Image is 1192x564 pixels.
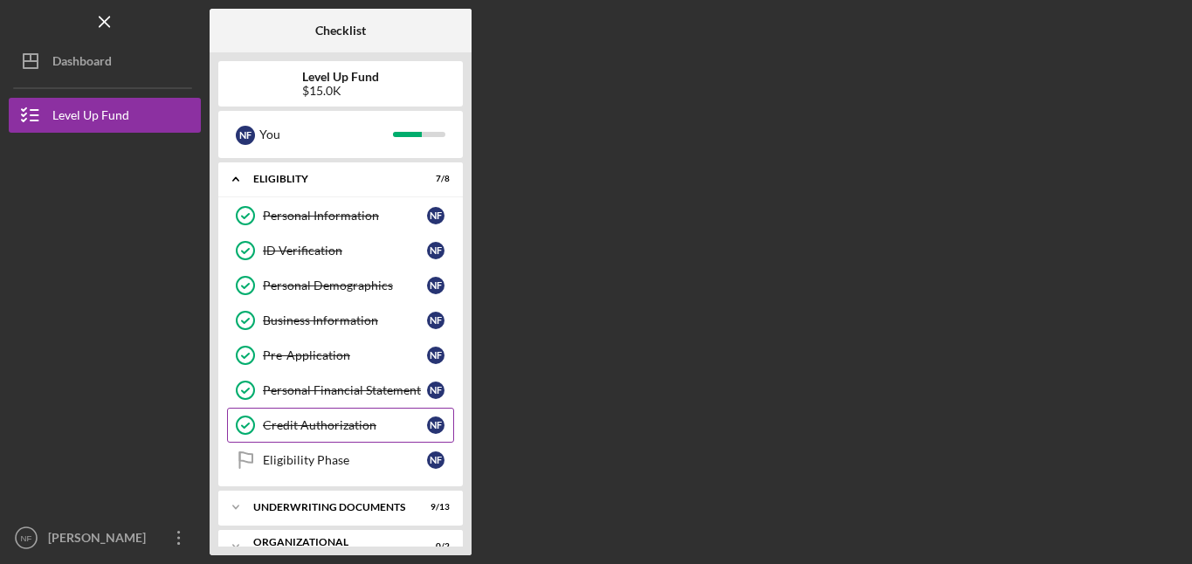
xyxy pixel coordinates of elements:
div: N F [427,382,444,399]
div: Credit Authorization [263,418,427,432]
a: Eligibility PhaseNF [227,443,454,478]
div: [PERSON_NAME] [44,520,157,560]
div: You [259,120,393,149]
div: Dashboard [52,44,112,83]
div: N F [427,312,444,329]
div: Personal Financial Statement [263,383,427,397]
text: NF [21,533,32,543]
div: Personal Information [263,209,427,223]
div: 0 / 2 [418,541,450,552]
div: 9 / 13 [418,502,450,512]
div: Pre-Application [263,348,427,362]
div: N F [427,207,444,224]
a: Personal InformationNF [227,198,454,233]
b: Checklist [315,24,366,38]
div: N F [427,347,444,364]
div: ID Verification [263,244,427,258]
div: N F [427,416,444,434]
a: ID VerificationNF [227,233,454,268]
div: Underwriting Documents [253,502,406,512]
button: Dashboard [9,44,201,79]
div: N F [427,242,444,259]
div: Business Information [263,313,427,327]
div: Eligibility Phase [263,453,427,467]
div: Level Up Fund [52,98,129,137]
div: N F [427,277,444,294]
a: Personal DemographicsNF [227,268,454,303]
div: 7 / 8 [418,174,450,184]
div: $15.0K [302,84,379,98]
a: Pre-ApplicationNF [227,338,454,373]
a: Credit AuthorizationNF [227,408,454,443]
div: N F [236,126,255,145]
div: Organizational Documents [253,537,406,557]
div: N F [427,451,444,469]
b: Level Up Fund [302,70,379,84]
a: Personal Financial StatementNF [227,373,454,408]
a: Business InformationNF [227,303,454,338]
div: Personal Demographics [263,279,427,292]
div: Eligiblity [253,174,406,184]
button: NF[PERSON_NAME] [9,520,201,555]
button: Level Up Fund [9,98,201,133]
